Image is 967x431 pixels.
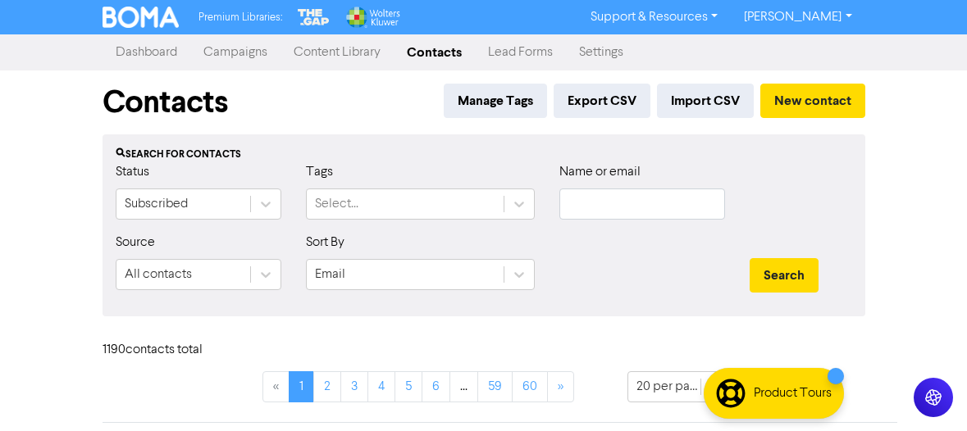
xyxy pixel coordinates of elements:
[394,36,475,69] a: Contacts
[344,7,400,28] img: Wolters Kluwer
[559,162,641,182] label: Name or email
[367,371,395,402] a: Page 4
[760,84,865,118] button: New contact
[475,36,566,69] a: Lead Forms
[116,147,852,162] div: Search for contacts
[190,36,281,69] a: Campaigns
[636,377,703,397] div: 20 per page
[477,371,513,402] a: Page 59
[315,194,358,214] div: Select...
[103,7,180,28] img: BOMA Logo
[306,233,344,252] label: Sort By
[577,4,731,30] a: Support & Resources
[306,162,333,182] label: Tags
[315,265,345,284] div: Email
[313,371,341,402] a: Page 2
[103,343,209,358] h6: 1190 contact s total
[885,352,967,431] iframe: Chat Widget
[340,371,368,402] a: Page 3
[103,36,190,69] a: Dashboard
[103,84,228,121] h1: Contacts
[116,162,149,182] label: Status
[657,84,754,118] button: Import CSV
[125,194,188,214] div: Subscribed
[554,84,650,118] button: Export CSV
[547,371,574,402] a: »
[198,12,282,23] span: Premium Libraries:
[731,4,864,30] a: [PERSON_NAME]
[512,371,548,402] a: Page 60
[566,36,636,69] a: Settings
[422,371,450,402] a: Page 6
[750,258,819,293] button: Search
[444,84,547,118] button: Manage Tags
[395,371,422,402] a: Page 5
[116,233,155,252] label: Source
[125,265,192,284] div: All contacts
[295,7,331,28] img: The Gap
[281,36,394,69] a: Content Library
[289,371,314,402] a: Page 1 is your current page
